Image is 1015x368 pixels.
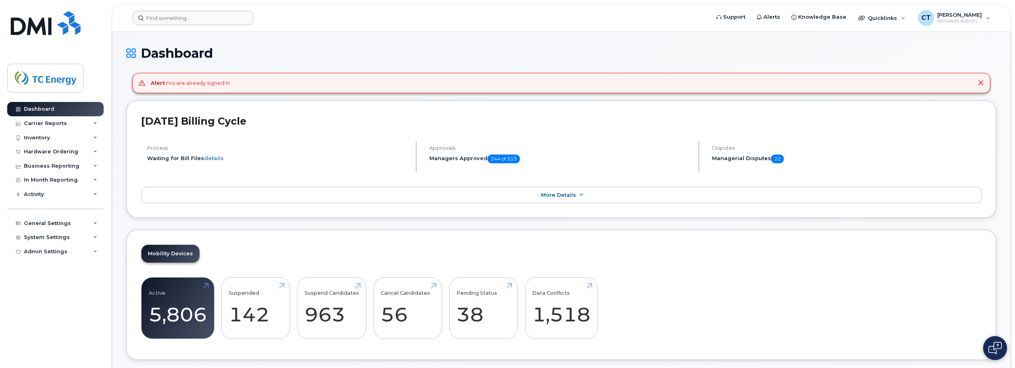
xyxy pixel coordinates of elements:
[126,46,996,60] h1: Dashboard
[532,282,590,335] a: Data Conflicts 1,518
[456,282,510,335] a: Pending Status 38
[429,145,691,151] h4: Approvals
[429,155,691,163] h5: Managers Approved
[151,80,165,86] strong: Alert
[147,145,409,151] h4: Process
[204,155,224,161] a: details
[305,282,359,335] a: Suspend Candidates 963
[988,342,1002,354] img: Open chat
[147,155,409,162] li: Waiting for Bill Files
[141,115,982,127] h2: [DATE] Billing Cycle
[771,155,784,163] span: 22
[142,245,199,262] a: Mobility Devices
[541,192,576,198] span: More Details
[381,282,435,335] a: Cancel Candidates 56
[229,282,283,335] a: Suspended 142
[149,282,207,335] a: Active 5,806
[712,145,982,151] h4: Disputes
[712,155,982,163] h5: Managerial Disputes
[151,79,231,87] div: You are already signed in.
[488,155,520,163] span: 244 of 513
